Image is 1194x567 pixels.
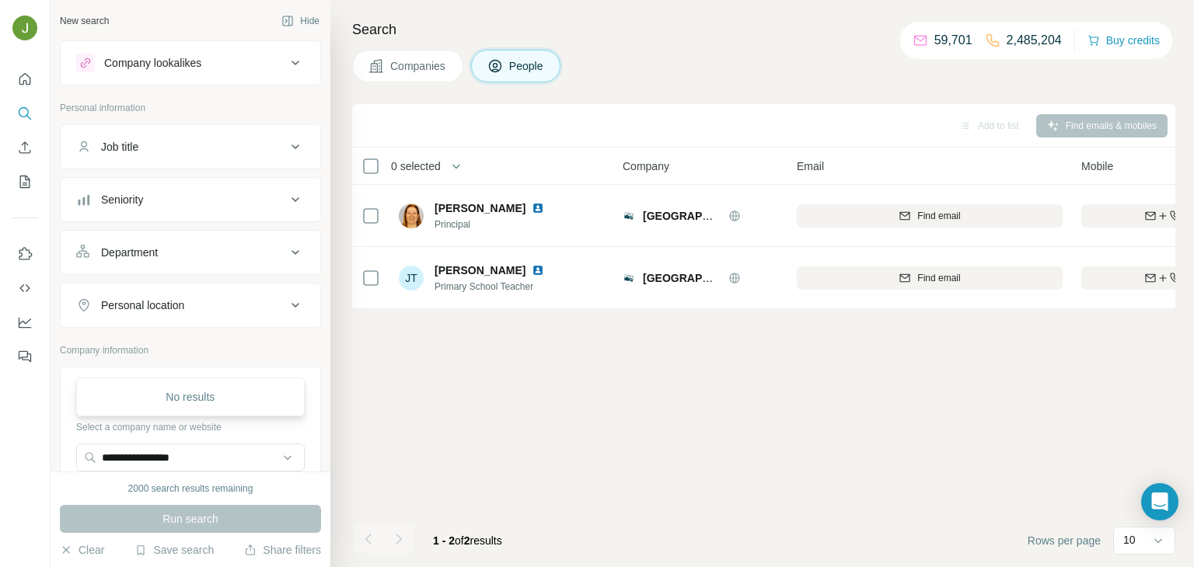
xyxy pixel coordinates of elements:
[60,343,321,357] p: Company information
[435,200,525,216] span: [PERSON_NAME]
[797,204,1063,228] button: Find email
[104,55,201,71] div: Company lookalikes
[643,210,759,222] span: [GEOGRAPHIC_DATA]
[101,192,143,207] div: Seniority
[399,203,424,228] img: Avatar
[12,343,37,370] button: Feedback
[532,202,544,214] img: LinkedIn logo
[60,14,109,28] div: New search
[917,209,960,223] span: Find email
[12,65,37,93] button: Quick start
[60,542,104,558] button: Clear
[1141,483,1178,520] div: Open Intercom Messenger
[623,210,635,222] img: Logo of Annunciation Primary School
[271,9,330,33] button: Hide
[61,181,320,218] button: Seniority
[797,158,824,174] span: Email
[60,101,321,115] p: Personal information
[61,128,320,165] button: Job title
[390,58,447,74] span: Companies
[12,274,37,302] button: Use Surfe API
[101,297,184,313] div: Personal location
[934,31,972,50] p: 59,701
[433,534,455,547] span: 1 - 2
[1123,532,1136,548] p: 10
[435,263,525,278] span: [PERSON_NAME]
[643,272,759,284] span: [GEOGRAPHIC_DATA]
[61,370,320,414] button: Company
[623,272,635,284] img: Logo of Annunciation Primary School
[128,482,253,496] div: 2000 search results remaining
[433,534,502,547] span: results
[61,234,320,271] button: Department
[1081,158,1113,174] span: Mobile
[101,245,158,260] div: Department
[12,134,37,162] button: Enrich CSV
[12,308,37,336] button: Dashboard
[623,158,669,174] span: Company
[532,264,544,277] img: LinkedIn logo
[101,139,138,155] div: Job title
[1007,31,1062,50] p: 2,485,204
[797,266,1063,290] button: Find email
[917,271,960,285] span: Find email
[12,168,37,196] button: My lists
[61,287,320,324] button: Personal location
[12,16,37,40] img: Avatar
[455,534,464,547] span: of
[80,381,301,412] div: No results
[435,217,563,231] span: Principal
[352,19,1175,40] h4: Search
[464,534,470,547] span: 2
[435,280,563,294] span: Primary School Teacher
[134,542,214,558] button: Save search
[76,414,305,434] div: Select a company name or website
[12,99,37,127] button: Search
[61,44,320,82] button: Company lookalikes
[1088,30,1160,51] button: Buy credits
[12,240,37,268] button: Use Surfe on LinkedIn
[399,266,424,290] div: JT
[509,58,545,74] span: People
[244,542,321,558] button: Share filters
[1028,533,1101,548] span: Rows per page
[391,158,441,174] span: 0 selected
